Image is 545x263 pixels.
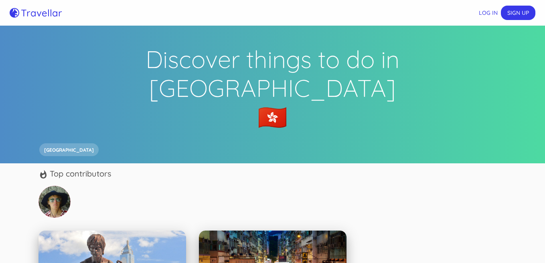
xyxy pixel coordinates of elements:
[38,144,102,152] a: [GEOGRAPHIC_DATA]
[39,147,99,153] span: [GEOGRAPHIC_DATA]
[21,8,62,18] h5: Travellar
[38,186,71,218] img: Fernando Bresciano
[475,6,501,20] button: Log in
[39,143,99,156] div: [GEOGRAPHIC_DATA]
[50,170,111,179] h5: Top contributors
[10,8,62,18] a: Travellar
[144,45,401,131] h1: Discover things to do in [GEOGRAPHIC_DATA] 🇭🇰
[501,6,535,20] button: Sign up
